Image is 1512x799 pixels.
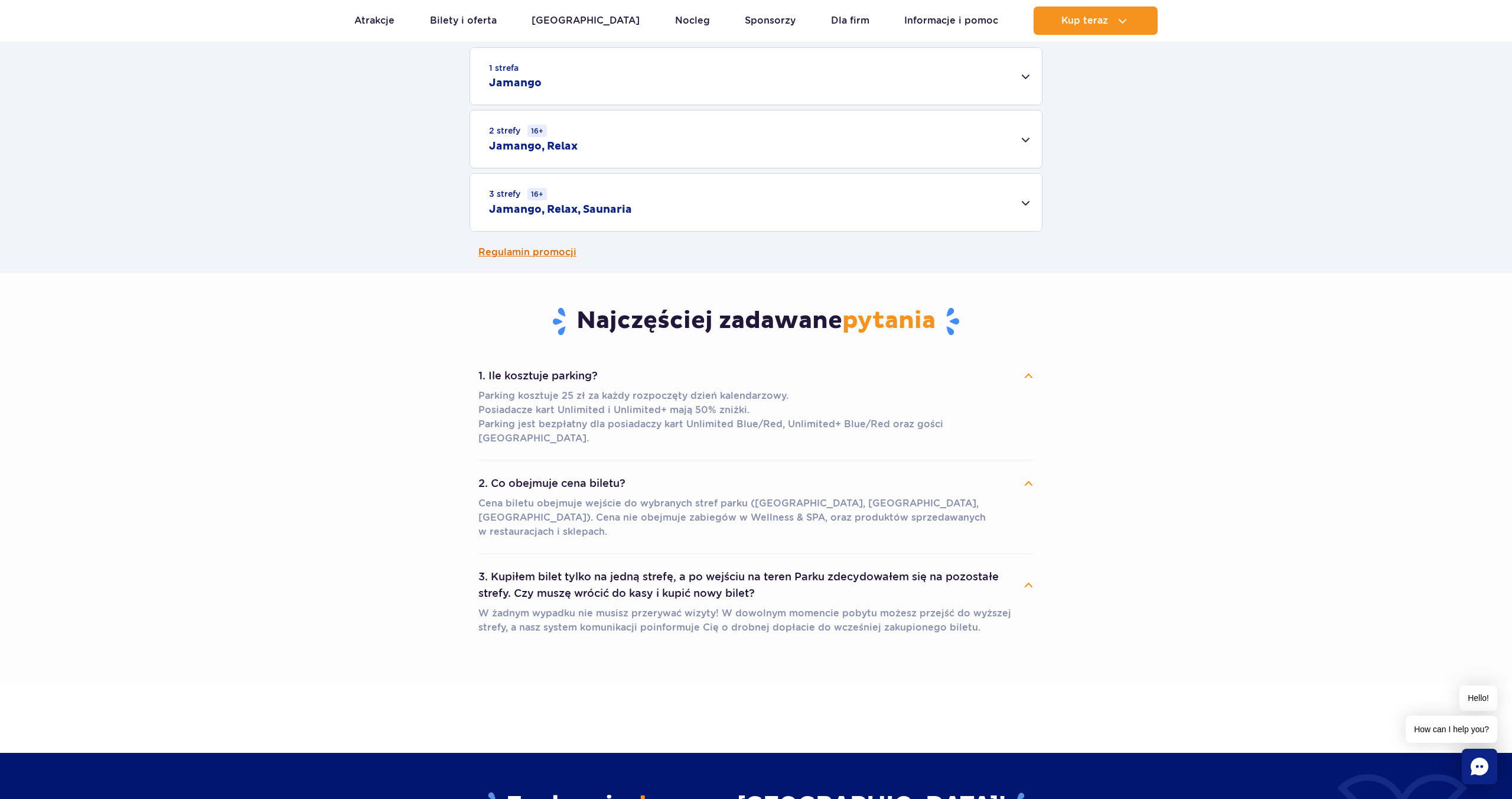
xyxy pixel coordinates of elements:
[478,606,1034,635] p: W żadnym wypadku nie musisz przerywać wizyty! W dowolnym momencie pobytu możesz przejść do wyższe...
[831,7,869,35] a: Dla firm
[478,470,1034,496] button: 2. Co obejmuje cena biletu?
[489,125,547,137] small: 2 strefy
[489,62,519,74] small: 1 strefa
[478,363,1034,389] button: 1. Ile kosztuje parking?
[478,389,1034,446] p: Parking kosztuje 25 zł za każdy rozpoczęty dzień kalendarzowy. Posiadacze kart Unlimited i Unlimi...
[527,188,547,200] small: 16+
[489,76,542,90] h2: Jamango
[478,496,1034,539] p: Cena biletu obejmuje wejście do wybranych stref parku ([GEOGRAPHIC_DATA], [GEOGRAPHIC_DATA], [GEO...
[478,232,1034,273] a: Regulamin promocji
[478,306,1034,337] h3: Najczęściej zadawane
[1462,749,1497,784] div: Chat
[675,7,710,35] a: Nocleg
[904,7,998,35] a: Informacje i pomoc
[354,7,395,35] a: Atrakcje
[489,139,578,154] h2: Jamango, Relax
[745,7,796,35] a: Sponsorzy
[489,188,547,200] small: 3 strefy
[1459,686,1497,711] span: Hello!
[532,7,640,35] a: [GEOGRAPHIC_DATA]
[489,203,632,217] h2: Jamango, Relax, Saunaria
[430,7,497,35] a: Bilety i oferta
[1406,716,1497,743] span: How can I help you?
[842,306,936,336] span: pytania
[1034,7,1158,35] button: Kup teraz
[1061,15,1108,26] span: Kup teraz
[527,125,547,137] small: 16+
[478,564,1034,606] button: 3. Kupiłem bilet tylko na jedną strefę, a po wejściu na teren Parku zdecydowałem się na pozostałe...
